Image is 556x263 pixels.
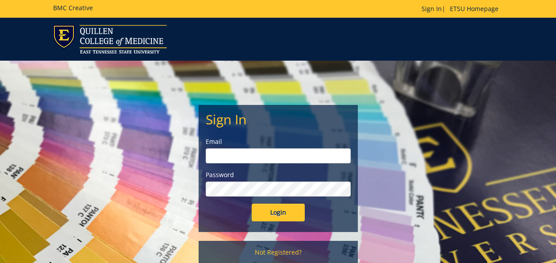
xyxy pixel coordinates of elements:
[445,4,503,13] a: ETSU Homepage
[422,4,503,13] p: |
[53,4,93,11] h5: BMC Creative
[422,4,442,13] a: Sign In
[53,25,167,54] img: ETSU logo
[206,137,351,146] label: Email
[206,112,351,127] h2: Sign In
[252,204,305,221] input: Login
[206,170,351,179] label: Password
